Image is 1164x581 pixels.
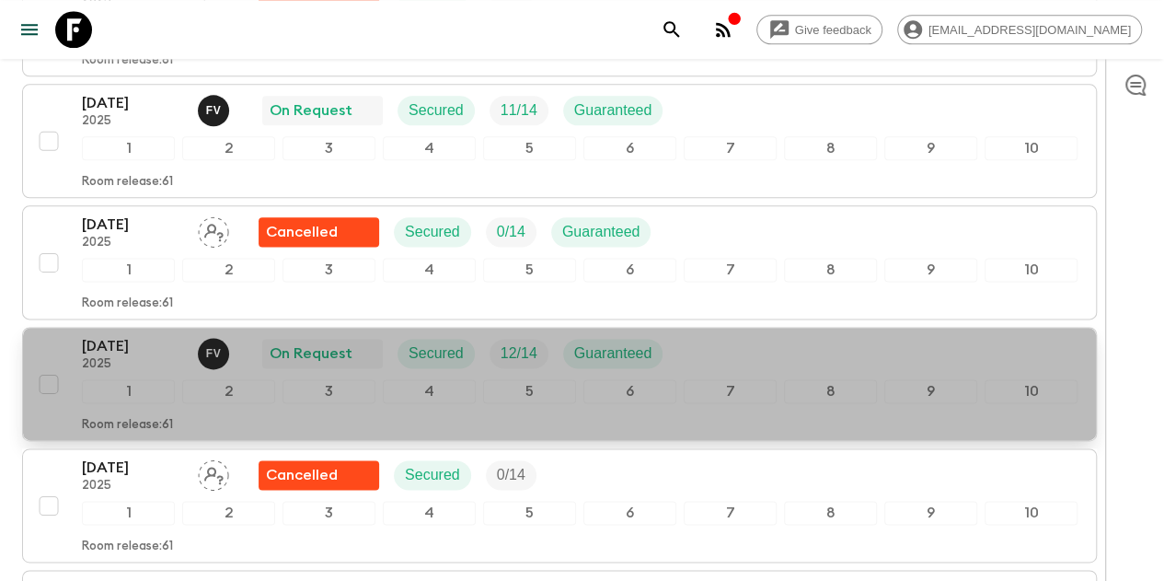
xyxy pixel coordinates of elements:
[82,357,183,372] p: 2025
[22,205,1097,320] button: [DATE]2025Assign pack leaderFlash Pack cancellationSecuredTrip FillGuaranteed12345678910Room rele...
[259,460,379,490] div: Flash Pack cancellation
[784,136,877,160] div: 8
[182,501,275,525] div: 2
[784,501,877,525] div: 8
[918,23,1141,37] span: [EMAIL_ADDRESS][DOMAIN_NAME]
[884,258,977,282] div: 9
[394,460,471,490] div: Secured
[22,84,1097,198] button: [DATE]2025Francisco ValeroOn RequestSecuredTrip FillGuaranteed12345678910Room release:61
[985,501,1078,525] div: 10
[497,464,525,486] p: 0 / 14
[684,501,777,525] div: 7
[198,222,229,237] span: Assign pack leader
[985,258,1078,282] div: 10
[398,339,475,368] div: Secured
[82,457,183,479] p: [DATE]
[501,343,537,365] p: 12 / 14
[583,501,676,525] div: 6
[206,346,222,361] p: F V
[82,214,183,236] p: [DATE]
[198,100,233,115] span: Francisco Valero
[82,501,175,525] div: 1
[383,136,476,160] div: 4
[198,465,229,480] span: Assign pack leader
[490,339,548,368] div: Trip Fill
[82,379,175,403] div: 1
[486,217,536,247] div: Trip Fill
[409,343,464,365] p: Secured
[82,296,173,311] p: Room release: 61
[82,236,183,250] p: 2025
[409,99,464,122] p: Secured
[82,175,173,190] p: Room release: 61
[282,258,375,282] div: 3
[562,221,640,243] p: Guaranteed
[266,464,338,486] p: Cancelled
[574,99,652,122] p: Guaranteed
[82,335,183,357] p: [DATE]
[684,379,777,403] div: 7
[82,92,183,114] p: [DATE]
[22,327,1097,441] button: [DATE]2025Francisco ValeroOn RequestSecuredTrip FillGuaranteed12345678910Room release:61
[82,114,183,129] p: 2025
[483,501,576,525] div: 5
[198,95,233,126] button: FV
[684,136,777,160] div: 7
[182,136,275,160] div: 2
[82,258,175,282] div: 1
[684,258,777,282] div: 7
[785,23,882,37] span: Give feedback
[574,343,652,365] p: Guaranteed
[82,136,175,160] div: 1
[198,343,233,358] span: Francisco Valero
[497,221,525,243] p: 0 / 14
[11,11,48,48] button: menu
[282,379,375,403] div: 3
[884,379,977,403] div: 9
[182,379,275,403] div: 2
[483,379,576,403] div: 5
[398,96,475,125] div: Secured
[282,501,375,525] div: 3
[182,258,275,282] div: 2
[383,258,476,282] div: 4
[486,460,536,490] div: Trip Fill
[501,99,537,122] p: 11 / 14
[270,343,352,365] p: On Request
[483,258,576,282] div: 5
[383,501,476,525] div: 4
[490,96,548,125] div: Trip Fill
[394,217,471,247] div: Secured
[784,379,877,403] div: 8
[82,479,183,494] p: 2025
[266,221,338,243] p: Cancelled
[82,540,173,554] p: Room release: 61
[985,136,1078,160] div: 10
[756,15,882,44] a: Give feedback
[405,221,460,243] p: Secured
[884,501,977,525] div: 9
[282,136,375,160] div: 3
[483,136,576,160] div: 5
[884,136,977,160] div: 9
[259,217,379,247] div: Flash Pack cancellation
[270,99,352,122] p: On Request
[206,103,222,118] p: F V
[784,258,877,282] div: 8
[82,53,173,68] p: Room release: 61
[405,464,460,486] p: Secured
[985,379,1078,403] div: 10
[583,258,676,282] div: 6
[583,379,676,403] div: 6
[897,15,1142,44] div: [EMAIL_ADDRESS][DOMAIN_NAME]
[653,11,690,48] button: search adventures
[22,448,1097,563] button: [DATE]2025Assign pack leaderFlash Pack cancellationSecuredTrip Fill12345678910Room release:61
[583,136,676,160] div: 6
[198,338,233,369] button: FV
[82,418,173,433] p: Room release: 61
[383,379,476,403] div: 4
